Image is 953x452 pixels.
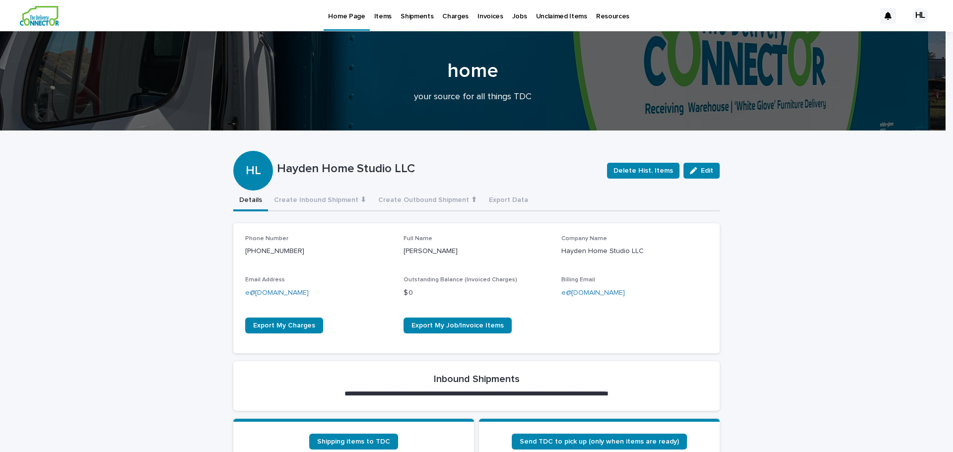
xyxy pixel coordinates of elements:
[230,59,716,83] h1: home
[561,289,625,296] a: e@[DOMAIN_NAME]
[404,246,550,257] p: [PERSON_NAME]
[434,373,520,385] h2: Inbound Shipments
[561,246,708,257] p: Hayden Home Studio LLC
[245,236,288,242] span: Phone Number
[912,8,928,24] div: HL
[613,166,673,176] span: Delete Hist. Items
[274,92,672,103] p: your source for all things TDC
[520,438,679,445] span: Send TDC to pick up (only when items are ready)
[561,277,595,283] span: Billing Email
[683,163,720,179] button: Edit
[404,277,517,283] span: Outstanding Balance (Invoiced Charges)
[20,6,59,26] img: aCWQmA6OSGG0Kwt8cj3c
[268,191,372,211] button: Create Inbound Shipment ⬇
[245,248,304,255] a: [PHONE_NUMBER]
[253,322,315,329] span: Export My Charges
[245,277,285,283] span: Email Address
[309,434,398,450] a: Shipping items to TDC
[404,288,550,298] p: $ 0
[561,236,607,242] span: Company Name
[372,191,483,211] button: Create Outbound Shipment ⬆
[233,124,273,178] div: HL
[233,191,268,211] button: Details
[483,191,534,211] button: Export Data
[404,318,512,333] a: Export My Job/Invoice Items
[512,434,687,450] a: Send TDC to pick up (only when items are ready)
[607,163,680,179] button: Delete Hist. Items
[317,438,390,445] span: Shipping items to TDC
[701,167,713,174] span: Edit
[245,318,323,333] a: Export My Charges
[411,322,504,329] span: Export My Job/Invoice Items
[277,162,599,176] p: Hayden Home Studio LLC
[245,289,309,296] a: e@[DOMAIN_NAME]
[404,236,432,242] span: Full Name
